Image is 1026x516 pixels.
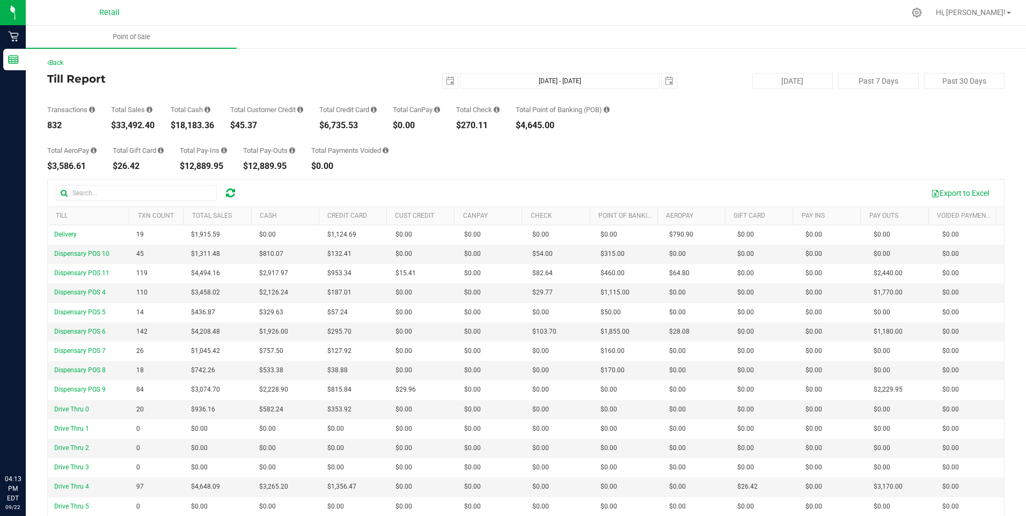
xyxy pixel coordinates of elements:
[464,327,481,337] span: $0.00
[191,482,220,492] span: $4,648.09
[532,230,549,240] span: $0.00
[752,73,833,89] button: [DATE]
[600,230,617,240] span: $0.00
[805,365,822,375] span: $0.00
[47,106,95,113] div: Transactions
[393,106,440,113] div: Total CanPay
[874,443,890,453] span: $0.00
[532,385,549,395] span: $0.00
[395,249,412,259] span: $0.00
[327,212,367,219] a: Credit Card
[910,8,924,18] div: Manage settings
[297,106,303,113] i: Sum of all successful, non-voided payment transaction amounts using account credit as the payment...
[191,462,208,473] span: $0.00
[874,307,890,318] span: $0.00
[456,106,500,113] div: Total Check
[8,31,19,42] inline-svg: Retail
[942,230,959,240] span: $0.00
[113,162,164,171] div: $26.42
[191,249,220,259] span: $1,311.48
[191,230,220,240] span: $1,915.59
[805,307,822,318] span: $0.00
[531,212,552,219] a: Check
[191,404,215,415] span: $936.16
[942,288,959,298] span: $0.00
[395,346,412,356] span: $0.00
[942,365,959,375] span: $0.00
[464,502,481,512] span: $0.00
[56,185,217,201] input: Search...
[874,502,890,512] span: $0.00
[874,288,903,298] span: $1,770.00
[327,346,351,356] span: $127.92
[136,385,144,395] span: 84
[464,404,481,415] span: $0.00
[192,212,232,219] a: Total Sales
[47,121,95,130] div: 832
[191,502,208,512] span: $0.00
[191,327,220,337] span: $4,208.48
[191,346,220,356] span: $1,045.42
[737,249,754,259] span: $0.00
[805,462,822,473] span: $0.00
[669,249,686,259] span: $0.00
[532,443,549,453] span: $0.00
[327,307,348,318] span: $57.24
[180,162,227,171] div: $12,889.95
[464,268,481,278] span: $0.00
[600,502,617,512] span: $0.00
[874,346,890,356] span: $0.00
[395,482,412,492] span: $0.00
[874,424,890,434] span: $0.00
[230,121,303,130] div: $45.37
[434,106,440,113] i: Sum of all successful, non-voided payment transaction amounts using CanPay (as well as manual Can...
[805,385,822,395] span: $0.00
[942,385,959,395] span: $0.00
[532,249,553,259] span: $54.00
[494,106,500,113] i: Sum of all successful, non-voided payment transaction amounts using check as the payment method.
[113,147,164,154] div: Total Gift Card
[136,482,144,492] span: 97
[136,307,144,318] span: 14
[532,365,549,375] span: $0.00
[191,307,215,318] span: $436.87
[924,184,996,202] button: Export to Excel
[942,268,959,278] span: $0.00
[259,404,283,415] span: $582.24
[395,443,412,453] span: $0.00
[942,327,959,337] span: $0.00
[11,430,43,462] iframe: Resource center
[5,474,21,503] p: 04:13 PM EDT
[924,73,1005,89] button: Past 30 Days
[171,121,214,130] div: $18,183.36
[874,404,890,415] span: $0.00
[395,230,412,240] span: $0.00
[464,249,481,259] span: $0.00
[56,212,68,219] a: Till
[289,147,295,154] i: Sum of all cash pay-outs removed from tills within the date range.
[111,106,155,113] div: Total Sales
[532,482,549,492] span: $0.00
[532,462,549,473] span: $0.00
[737,482,758,492] span: $26.42
[600,327,629,337] span: $1,855.00
[136,346,144,356] span: 26
[395,288,412,298] span: $0.00
[464,288,481,298] span: $0.00
[669,288,686,298] span: $0.00
[54,444,89,452] span: Drive Thru 2
[395,268,416,278] span: $15.41
[136,502,140,512] span: 0
[737,307,754,318] span: $0.00
[805,346,822,356] span: $0.00
[136,443,140,453] span: 0
[259,230,276,240] span: $0.00
[874,249,890,259] span: $0.00
[805,268,822,278] span: $0.00
[54,269,109,277] span: Dispensary POS 11
[171,106,214,113] div: Total Cash
[136,230,144,240] span: 19
[737,404,754,415] span: $0.00
[464,482,481,492] span: $0.00
[327,365,348,375] span: $38.88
